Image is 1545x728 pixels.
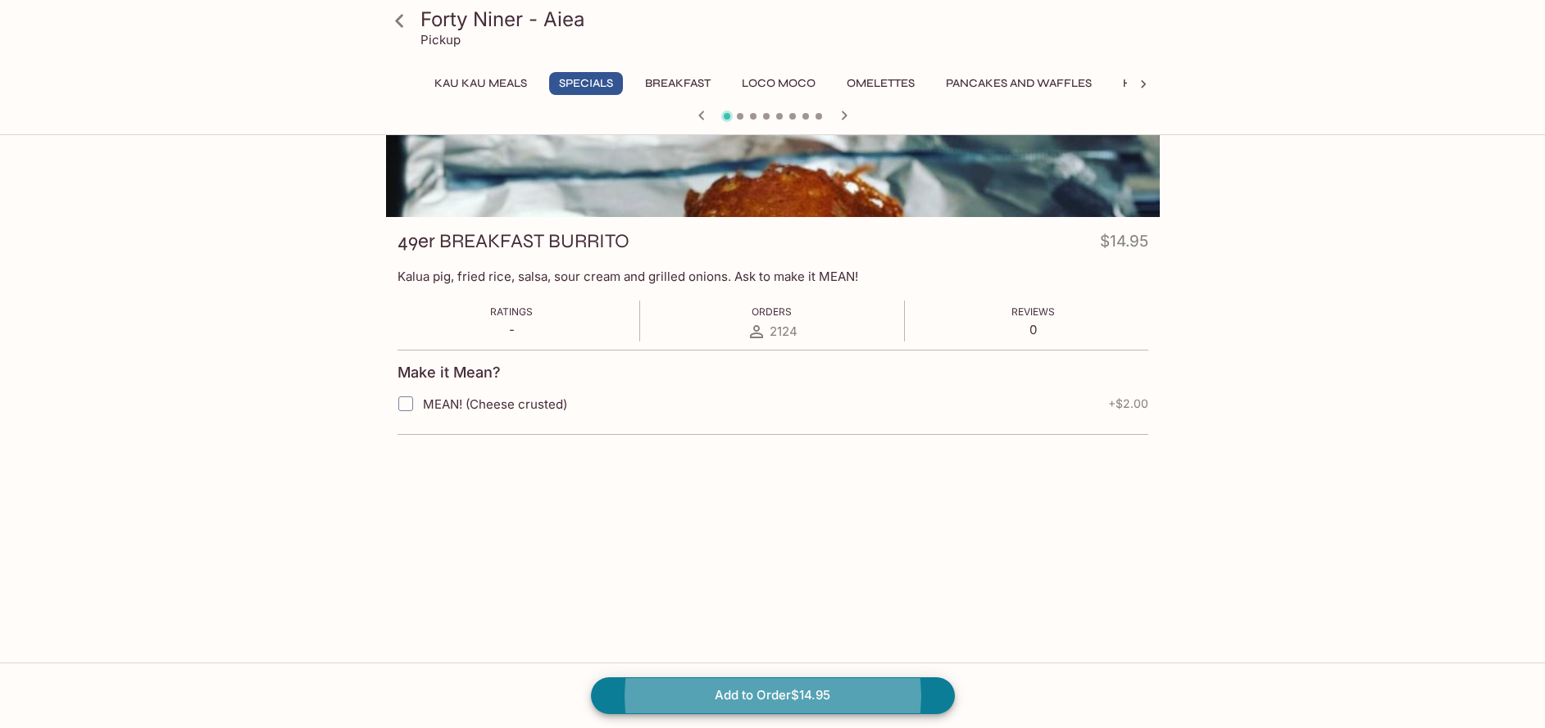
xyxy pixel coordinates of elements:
[770,323,797,339] span: 2124
[591,677,955,713] button: Add to Order$14.95
[636,72,720,95] button: Breakfast
[423,396,567,412] span: MEAN! (Cheese crusted)
[1100,228,1148,260] h4: $14.95
[420,7,1153,32] h3: Forty Niner - Aiea
[398,269,1148,284] p: Kalua pig, fried rice, salsa, sour cream and grilled onions. Ask to make it MEAN!
[838,72,924,95] button: Omelettes
[733,72,825,95] button: Loco Moco
[420,32,461,47] p: Pickup
[1114,72,1316,95] button: Hawaiian Style French Toast
[490,305,533,318] span: Ratings
[1011,305,1055,318] span: Reviews
[425,72,536,95] button: Kau Kau Meals
[490,322,533,337] p: -
[549,72,623,95] button: Specials
[937,72,1101,95] button: Pancakes and Waffles
[1011,322,1055,337] p: 0
[398,228,629,254] h3: 49er BREAKFAST BURRITO
[1108,397,1148,410] span: + $2.00
[398,364,501,382] h4: Make it Mean?
[752,305,792,318] span: Orders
